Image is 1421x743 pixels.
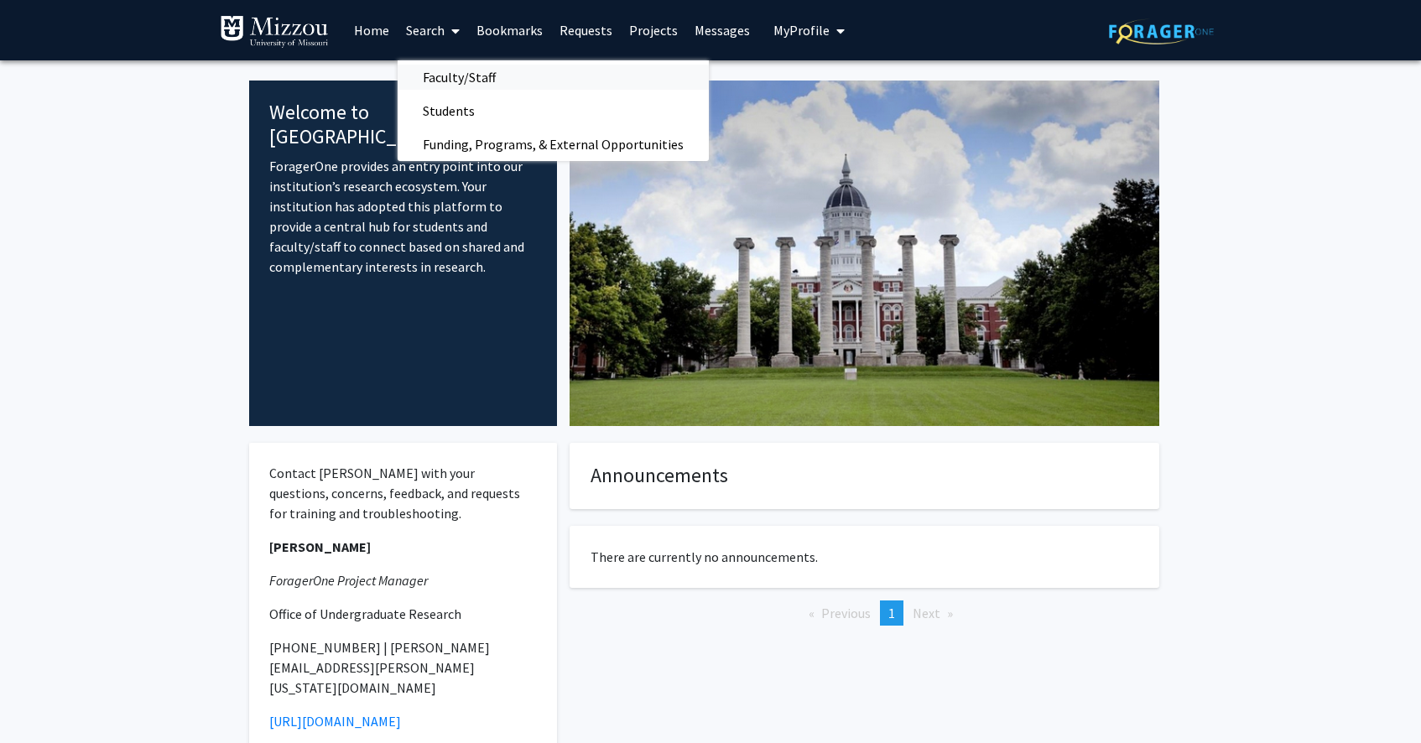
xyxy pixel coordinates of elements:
[269,538,371,555] strong: [PERSON_NAME]
[269,156,537,277] p: ForagerOne provides an entry point into our institution’s research ecosystem. Your institution ha...
[220,15,329,49] img: University of Missouri Logo
[13,668,71,730] iframe: Chat
[398,98,709,123] a: Students
[269,713,401,730] a: [URL][DOMAIN_NAME]
[621,1,686,60] a: Projects
[570,600,1159,626] ul: Pagination
[888,605,895,621] span: 1
[570,81,1159,426] img: Cover Image
[913,605,940,621] span: Next
[773,22,830,39] span: My Profile
[346,1,398,60] a: Home
[269,463,537,523] p: Contact [PERSON_NAME] with your questions, concerns, feedback, and requests for training and trou...
[591,547,1138,567] p: There are currently no announcements.
[1109,18,1214,44] img: ForagerOne Logo
[398,60,521,94] span: Faculty/Staff
[551,1,621,60] a: Requests
[398,127,709,161] span: Funding, Programs, & External Opportunities
[468,1,551,60] a: Bookmarks
[398,65,709,90] a: Faculty/Staff
[591,464,1138,488] h4: Announcements
[821,605,871,621] span: Previous
[269,637,537,698] p: [PHONE_NUMBER] | [PERSON_NAME][EMAIL_ADDRESS][PERSON_NAME][US_STATE][DOMAIN_NAME]
[398,94,500,127] span: Students
[269,101,537,149] h4: Welcome to [GEOGRAPHIC_DATA]
[398,1,468,60] a: Search
[269,572,428,589] em: ForagerOne Project Manager
[686,1,758,60] a: Messages
[269,604,537,624] p: Office of Undergraduate Research
[398,132,709,157] a: Funding, Programs, & External Opportunities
